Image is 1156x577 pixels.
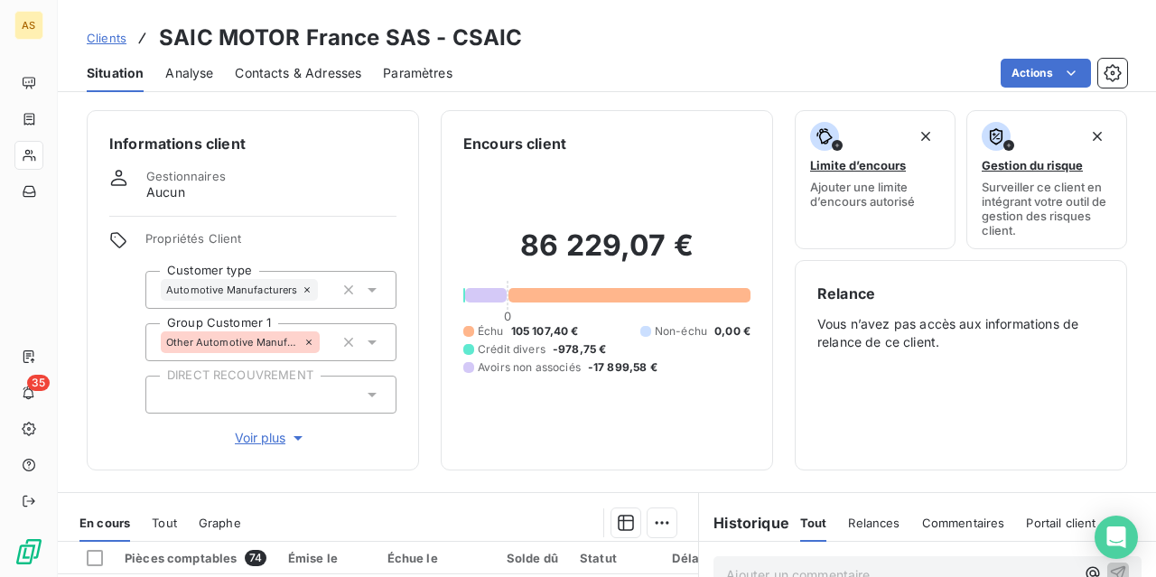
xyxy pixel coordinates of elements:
span: Voir plus [235,429,307,447]
span: Analyse [165,64,213,82]
div: Solde dû [491,551,558,565]
h6: Informations client [109,133,396,154]
h6: Encours client [463,133,566,154]
span: 35 [27,375,50,391]
span: Other Automotive Manufacturers [166,337,300,348]
input: Ajouter une valeur [161,386,175,403]
span: Graphe [199,516,241,530]
span: Tout [152,516,177,530]
span: -17 899,58 € [588,359,657,376]
span: Portail client [1026,516,1095,530]
span: Clients [87,31,126,45]
span: Tout [800,516,827,530]
span: 74 [245,550,266,566]
input: Ajouter une valeur [318,282,332,298]
span: Aucun [146,183,185,201]
span: Relances [848,516,900,530]
span: Ajouter une limite d’encours autorisé [810,180,940,209]
div: Vous n’avez pas accès aux informations de relance de ce client. [817,283,1105,448]
span: Limite d’encours [810,158,906,172]
div: AS [14,11,43,40]
span: 0,00 € [714,323,750,340]
h6: Relance [817,283,1105,304]
span: 105 107,40 € [511,323,579,340]
div: Délai [672,551,721,565]
span: Non-échu [655,323,707,340]
div: Pièces comptables [125,550,266,566]
button: Actions [1001,59,1091,88]
span: En cours [79,516,130,530]
span: Automotive Manufacturers [166,284,298,295]
span: Crédit divers [478,341,545,358]
span: Propriétés Client [145,231,396,256]
div: Statut [580,551,650,565]
span: Gestion du risque [982,158,1083,172]
span: Gestionnaires [146,169,226,183]
button: Limite d’encoursAjouter une limite d’encours autorisé [795,110,956,249]
h6: Historique [699,512,789,534]
input: Ajouter une valeur [320,334,334,350]
div: Open Intercom Messenger [1095,516,1138,559]
button: Voir plus [145,428,396,448]
h2: 86 229,07 € [463,228,750,282]
span: Situation [87,64,144,82]
span: -978,75 € [553,341,606,358]
span: Commentaires [922,516,1005,530]
span: Surveiller ce client en intégrant votre outil de gestion des risques client. [982,180,1112,237]
span: Paramètres [383,64,452,82]
img: Logo LeanPay [14,537,43,566]
span: 0 [504,309,511,323]
div: Échue le [387,551,471,565]
div: Émise le [288,551,366,565]
span: Avoirs non associés [478,359,581,376]
h3: SAIC MOTOR France SAS - CSAIC [159,22,522,54]
span: Contacts & Adresses [235,64,361,82]
a: Clients [87,29,126,47]
span: Échu [478,323,504,340]
button: Gestion du risqueSurveiller ce client en intégrant votre outil de gestion des risques client. [966,110,1127,249]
